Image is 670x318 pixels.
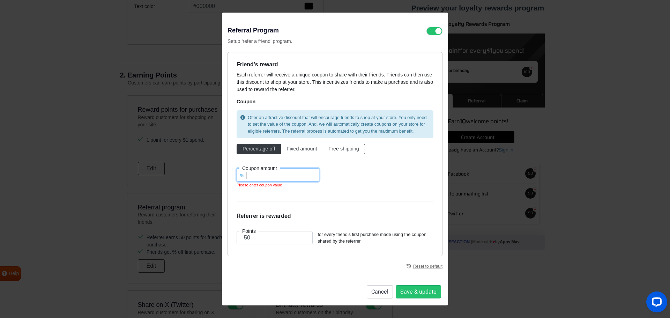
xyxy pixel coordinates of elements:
p: Already have an Account? [13,132,122,138]
h3: Earn welcome points! [13,103,122,109]
span: Free shipping [329,146,359,151]
label: Points [239,227,259,235]
h4: Get for every you spend! [7,32,127,39]
u: Reset to default [413,263,442,269]
a: Claim [91,79,133,93]
button: Cancel [367,285,393,298]
p: Each referrer will receive a unique coupon to share with their friends. Friends can then use this... [237,71,433,93]
a: Create Account [31,116,104,128]
a: Apps Mav [89,224,109,229]
h5: Coupon [237,99,433,105]
a: Sign in [89,131,103,139]
a: Earn [2,79,42,92]
strong: 1 point [31,31,50,40]
div: % [238,172,247,179]
i: ♥ [82,224,84,229]
a: Reset to default [407,263,442,269]
p: Setup ‘refer a friend’ program. [228,38,394,45]
span: Percentage off [243,146,275,151]
label: Coupon amount [239,164,280,172]
p: Made with by [0,220,134,234]
em: Please enter coupon value [237,182,319,187]
small: for every friend’s first purchase made using the coupon shared by the referrer [318,231,434,244]
h6: Referrer is rewarded [237,213,433,219]
iframe: LiveChat chat widget [641,289,670,318]
strong: 10 [50,102,55,111]
a: Gratisfaction [25,224,59,229]
h3: Referral Program [228,27,394,35]
a: Referral [42,79,91,93]
span: | [61,224,62,229]
span: Offer an attractive discount that will encourage friends to shop at your store. You only need to ... [248,114,430,134]
h2: Loyalty Rewards Program [4,6,131,12]
h6: Friend's reward [237,61,433,68]
span: Fixed amount [286,146,317,151]
strong: $1 [76,31,82,40]
button: Save & update [396,285,441,298]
